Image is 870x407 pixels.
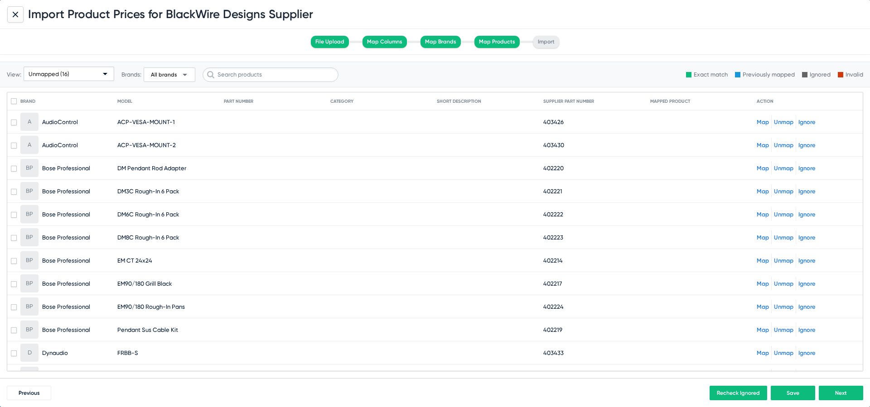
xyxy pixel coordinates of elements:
[26,274,33,292] span: BP
[151,71,177,78] span: All brands
[774,257,793,264] a: Unmap
[121,71,141,78] span: Brands:
[757,188,769,195] a: Map
[26,228,33,246] span: BP
[543,350,564,356] span: 403433
[42,234,90,241] span: Bose Professional
[650,92,757,110] mat-header-cell: Mapped Product
[774,211,793,218] a: Unmap
[42,165,90,172] span: Bose Professional
[117,142,176,148] span: ACP-VESA-MOUNT-2
[117,350,138,356] span: FRBB-S
[757,165,769,172] a: Map
[362,36,407,48] span: Map Columns
[117,303,185,310] span: EM90/180 Rough-In Pans
[798,280,816,287] a: Ignore
[798,188,816,195] a: Ignore
[42,142,78,148] span: AudioControl
[757,303,769,310] a: Map
[774,350,793,356] a: Unmap
[543,303,564,310] span: 402224
[28,344,32,362] span: D
[42,257,90,264] span: Bose Professional
[757,142,769,148] a: Map
[543,257,563,264] span: 402214
[757,257,769,264] a: Map
[474,36,520,48] span: Map Products
[20,99,35,104] span: Brand
[42,350,68,356] span: Dynaudio
[774,119,793,125] a: Unmap
[810,71,831,78] div: Ignored
[774,326,793,333] a: Unmap
[543,188,562,195] span: 402221
[846,71,863,78] div: Invalid
[437,92,543,110] mat-header-cell: Short Description
[26,367,33,385] span: EP
[42,303,90,310] span: Bose Professional
[771,386,815,400] button: Save
[774,234,793,241] a: Unmap
[42,326,90,333] span: Bose Professional
[533,36,559,48] span: Import
[42,280,90,287] span: Bose Professional
[28,7,313,21] h1: Import Product Prices for BlackWire Designs Supplier
[798,257,816,264] a: Ignore
[117,119,175,125] span: ACP-VESA-MOUNT-1
[798,119,816,125] a: Ignore
[819,386,863,400] button: Next
[26,321,33,339] span: BP
[798,234,816,241] a: Ignore
[29,71,69,77] span: Unmapped (16)
[42,119,78,125] span: AudioControl
[543,119,564,125] span: 403426
[543,280,562,287] span: 402217
[543,211,563,218] span: 402222
[117,326,178,333] span: Pendant Sus Cable Kit
[787,390,799,396] span: Save
[757,350,769,356] a: Map
[224,92,330,110] mat-header-cell: Part Number
[757,119,769,125] a: Map
[798,303,816,310] a: Ignore
[798,211,816,218] a: Ignore
[717,390,760,396] span: Recheck Ignored
[743,71,795,78] div: Previously mapped
[774,188,793,195] a: Unmap
[798,165,816,172] a: Ignore
[798,142,816,148] a: Ignore
[117,188,179,195] span: DM3C Rough-In 6 Pack
[330,92,437,110] mat-header-cell: Category
[543,92,650,110] mat-header-cell: Supplier Part Number
[26,182,33,200] span: BP
[117,211,179,218] span: DM6C Rough-In 6 Pack
[117,165,186,172] span: DM Pendant Rod Adapter
[26,159,33,177] span: BP
[757,326,769,333] a: Map
[117,92,224,110] mat-header-cell: Model
[798,350,816,356] a: Ignore
[311,36,349,48] span: File Upload
[26,205,33,223] span: BP
[835,390,847,396] span: Next
[26,297,33,316] span: BP
[117,257,152,264] span: EM CT 24x24
[757,280,769,287] a: Map
[543,326,562,333] span: 402219
[19,390,40,396] span: Previous
[543,142,564,148] span: 403430
[774,280,793,287] a: Unmap
[179,69,190,80] span: arrow_drop_down
[203,67,338,82] input: Search products
[710,386,767,400] button: Recheck Ignored
[26,251,33,269] span: BP
[28,136,31,154] span: A
[543,165,564,172] span: 402220
[7,386,51,400] button: Previous
[117,234,179,241] span: DM8C Rough-In 6 Pack
[774,303,793,310] a: Unmap
[420,36,461,48] span: Map Brands
[798,326,816,333] a: Ignore
[757,211,769,218] a: Map
[42,211,90,218] span: Bose Professional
